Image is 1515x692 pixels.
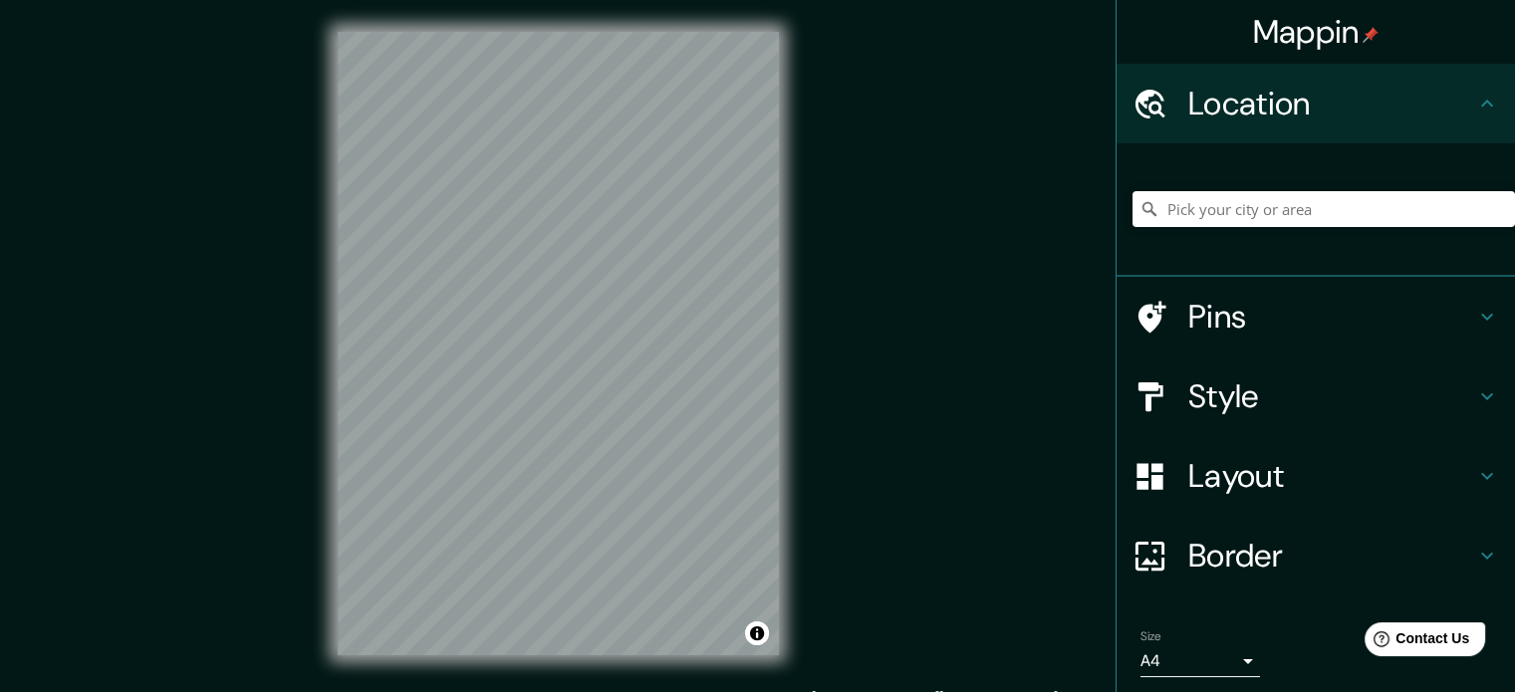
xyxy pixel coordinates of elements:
[1117,356,1515,436] div: Style
[1133,191,1515,227] input: Pick your city or area
[1188,297,1475,337] h4: Pins
[1140,645,1260,677] div: A4
[1188,536,1475,576] h4: Border
[1188,84,1475,123] h4: Location
[1253,12,1380,52] h4: Mappin
[1117,64,1515,143] div: Location
[1338,614,1493,670] iframe: Help widget launcher
[745,621,769,645] button: Toggle attribution
[1117,436,1515,516] div: Layout
[1117,516,1515,595] div: Border
[1140,628,1161,645] label: Size
[338,32,779,655] canvas: Map
[1117,277,1515,356] div: Pins
[1188,456,1475,496] h4: Layout
[1188,376,1475,416] h4: Style
[1363,27,1379,43] img: pin-icon.png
